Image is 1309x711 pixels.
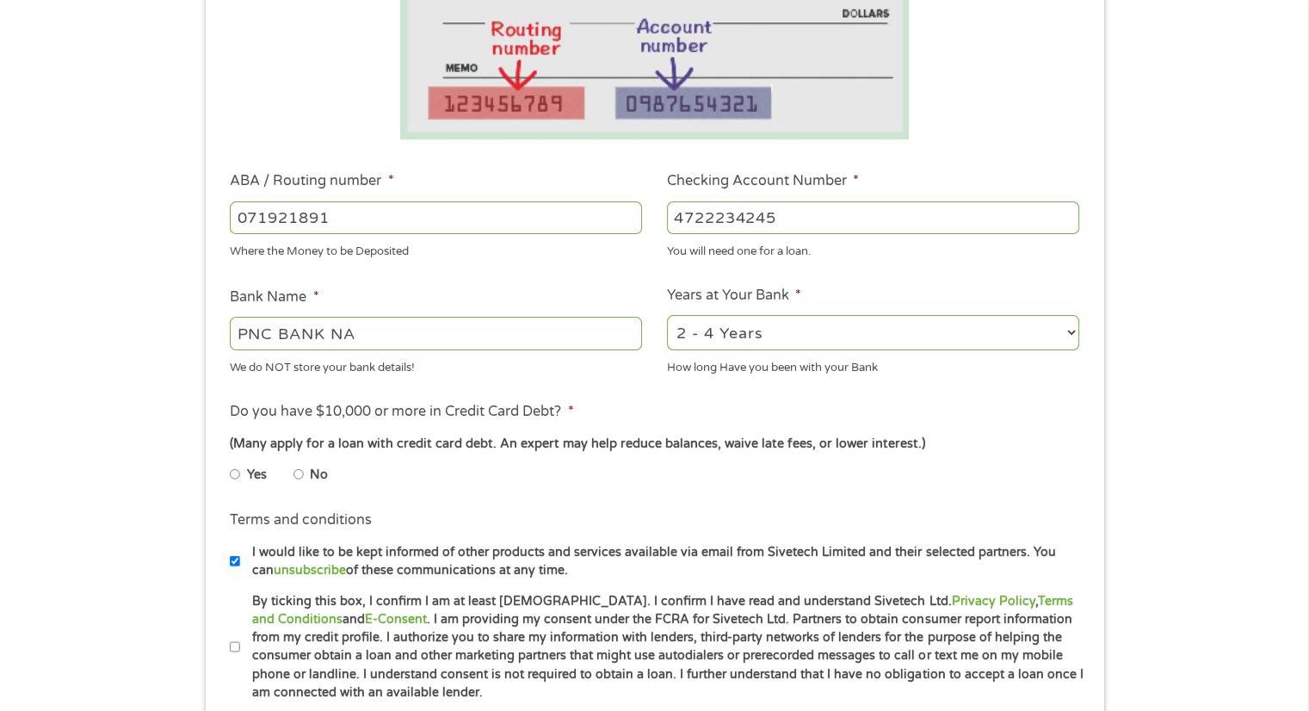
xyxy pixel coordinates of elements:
label: I would like to be kept informed of other products and services available via email from Sivetech... [240,543,1084,580]
label: Yes [247,466,267,485]
label: Do you have $10,000 or more in Credit Card Debt? [230,403,573,421]
a: Privacy Policy [951,594,1034,609]
div: Where the Money to be Deposited [230,238,642,261]
label: Bank Name [230,288,318,306]
input: 345634636 [667,201,1079,234]
label: Years at Your Bank [667,287,801,305]
a: Terms and Conditions [252,594,1072,627]
div: (Many apply for a loan with credit card debt. An expert may help reduce balances, waive late fees... [230,435,1078,454]
div: You will need one for a loan. [667,238,1079,261]
div: How long Have you been with your Bank [667,353,1079,376]
div: We do NOT store your bank details! [230,353,642,376]
label: Checking Account Number [667,172,859,190]
label: No [310,466,328,485]
a: unsubscribe [274,563,346,578]
label: By ticking this box, I confirm I am at least [DEMOGRAPHIC_DATA]. I confirm I have read and unders... [240,592,1084,702]
a: E-Consent [365,612,427,627]
input: 263177916 [230,201,642,234]
label: ABA / Routing number [230,172,393,190]
label: Terms and conditions [230,511,372,529]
